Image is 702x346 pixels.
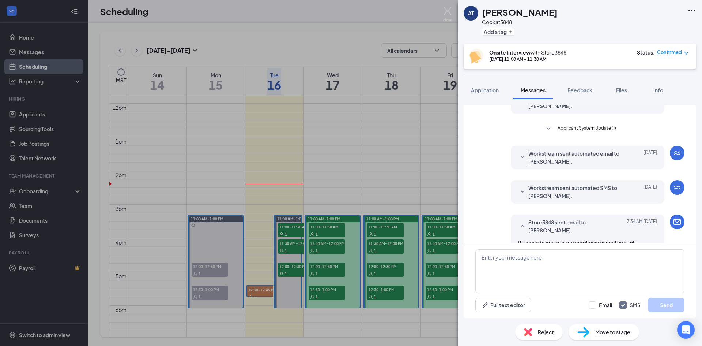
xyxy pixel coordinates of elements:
[518,239,652,270] span: If unable to make interview please cancel through previously sent link. This way others will have...
[673,183,682,192] svg: WorkstreamLogo
[518,153,527,162] svg: SmallChevronDown
[643,149,657,165] span: [DATE]
[637,49,655,56] div: Status :
[595,328,630,336] span: Move to stage
[673,149,682,157] svg: WorkstreamLogo
[518,222,527,231] svg: SmallChevronUp
[687,6,696,15] svg: Ellipses
[521,87,546,93] span: Messages
[482,18,558,26] div: Cook at 3848
[544,124,616,133] button: SmallChevronDownApplicant System Update (1)
[475,298,531,312] button: Full text editorPen
[489,49,531,56] b: Onsite Interview
[489,49,566,56] div: with Store3848
[518,187,527,196] svg: SmallChevronDown
[616,87,627,93] span: Files
[643,184,657,200] span: [DATE]
[657,49,682,56] span: Confirmed
[528,218,624,234] span: Store3848 sent email to [PERSON_NAME].
[677,321,695,339] div: Open Intercom Messenger
[528,184,624,200] span: Workstream sent automated SMS to [PERSON_NAME].
[482,6,558,18] h1: [PERSON_NAME]
[648,298,684,312] button: Send
[684,51,689,56] span: down
[482,28,514,36] button: PlusAdd a tag
[468,10,474,17] div: AT
[489,56,566,62] div: [DATE] 11:00 AM - 11:30 AM
[471,87,499,93] span: Application
[544,124,553,133] svg: SmallChevronDown
[538,328,554,336] span: Reject
[627,218,657,234] span: [DATE] 7:34 AM
[508,30,513,34] svg: Plus
[528,149,624,165] span: Workstream sent automated email to [PERSON_NAME].
[673,217,682,226] svg: Email
[558,124,616,133] span: Applicant System Update (1)
[567,87,592,93] span: Feedback
[653,87,663,93] span: Info
[482,301,489,309] svg: Pen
